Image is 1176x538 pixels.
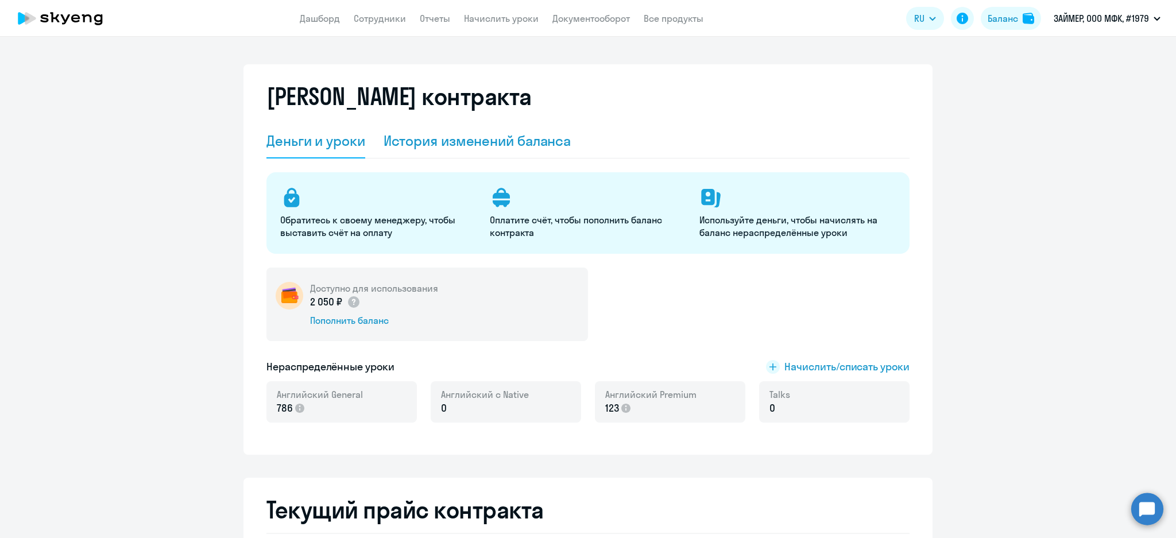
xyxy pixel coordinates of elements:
p: Оплатите счёт, чтобы пополнить баланс контракта [490,214,686,239]
div: Баланс [988,11,1018,25]
p: 2 050 ₽ [310,295,361,309]
span: 123 [605,401,619,416]
h2: Текущий прайс контракта [266,496,910,524]
img: balance [1023,13,1034,24]
button: Балансbalance [981,7,1041,30]
a: Документооборот [552,13,630,24]
button: ЗАЙМЕР, ООО МФК, #1979 [1048,5,1166,32]
p: Используйте деньги, чтобы начислять на баланс нераспределённые уроки [699,214,895,239]
a: Дашборд [300,13,340,24]
p: ЗАЙМЕР, ООО МФК, #1979 [1054,11,1149,25]
span: Английский Premium [605,388,697,401]
a: Все продукты [644,13,703,24]
div: История изменений баланса [384,131,571,150]
a: Начислить уроки [464,13,539,24]
span: 0 [769,401,775,416]
h5: Нераспределённые уроки [266,359,394,374]
img: wallet-circle.png [276,282,303,309]
span: RU [914,11,924,25]
h5: Доступно для использования [310,282,438,295]
span: 0 [441,401,447,416]
a: Отчеты [420,13,450,24]
div: Деньги и уроки [266,131,365,150]
span: Английский с Native [441,388,529,401]
h2: [PERSON_NAME] контракта [266,83,532,110]
span: 786 [277,401,293,416]
span: Talks [769,388,790,401]
div: Пополнить баланс [310,314,438,327]
span: Начислить/списать уроки [784,359,910,374]
span: Английский General [277,388,363,401]
a: Сотрудники [354,13,406,24]
button: RU [906,7,944,30]
p: Обратитесь к своему менеджеру, чтобы выставить счёт на оплату [280,214,476,239]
